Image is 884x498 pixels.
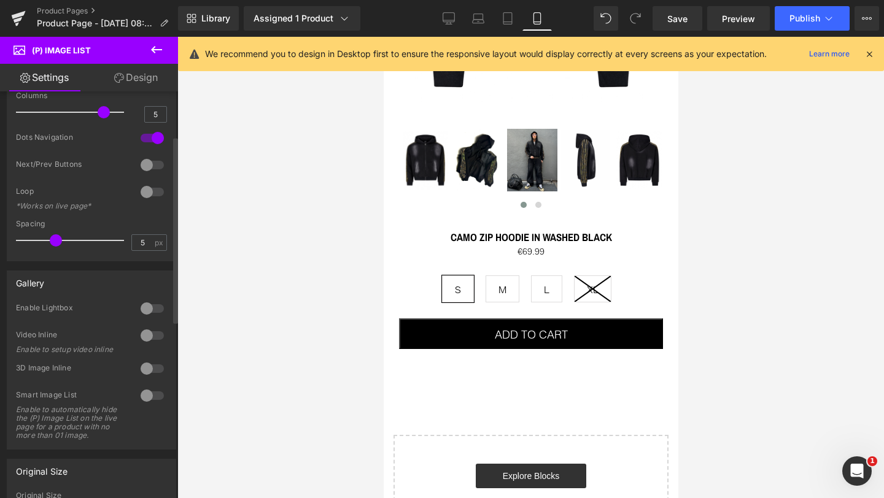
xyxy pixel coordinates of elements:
[855,6,879,31] button: More
[177,92,227,155] img: CAMO ZIP HOODIE IN WASHED BLACK
[463,6,493,31] a: Laptop
[775,6,850,31] button: Publish
[623,6,648,31] button: Redo
[178,6,239,31] a: New Library
[842,456,872,486] iframe: Intercom live chat
[16,390,128,403] div: Smart Image List
[16,159,128,172] div: Next/Prev Buttons
[16,303,128,316] div: Enable Lightbox
[16,132,128,145] div: Dots Navigation
[493,6,522,31] a: Tablet
[722,12,755,25] span: Preview
[867,456,877,466] span: 1
[16,91,167,100] div: Columns
[123,92,174,155] img: CAMO ZIP HOODIE IN WASHED BLACK
[205,47,767,61] p: We recommend you to design in Desktop first to ensure the responsive layout would display correct...
[16,405,126,440] div: Enable to automatically hide the (P) Image List on the live page for a product with no more than ...
[111,291,184,305] span: ADD TO CART
[230,92,281,155] img: CAMO ZIP HOODIE IN WASHED BLACK
[804,47,855,61] a: Learn more
[16,271,44,288] div: Gallery
[434,6,463,31] a: Desktop
[16,363,128,376] div: 3D Image Inline
[667,12,688,25] span: Save
[16,330,128,343] div: Video Inline
[91,64,180,91] a: Design
[70,92,120,155] img: CAMO ZIP HOODIE IN WASHED BLACK
[37,18,155,28] span: Product Page - [DATE] 08:49:10
[71,239,77,265] span: S
[789,13,820,23] span: Publish
[707,6,770,31] a: Preview
[16,345,126,354] div: Enable to setup video inline
[522,6,552,31] a: Mobile
[115,239,123,265] span: M
[134,209,161,220] span: €69.99
[160,239,166,265] span: L
[17,92,67,155] img: CAMO ZIP HOODIE IN WASHED BLACK
[16,459,68,477] div: Original Size
[37,6,178,16] a: Product Pages
[92,427,203,451] a: Explore Blocks
[594,6,618,31] button: Undo
[16,202,126,210] div: *Works on live page*
[32,45,91,55] span: (P) Image List
[67,194,228,207] a: CAMO ZIP HOODIE IN WASHED BLACK
[201,13,230,24] span: Library
[15,282,279,312] button: ADD TO CART
[16,220,167,228] div: Spacing
[16,186,128,199] div: Loop
[155,239,165,247] span: px
[254,12,351,25] div: Assigned 1 Product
